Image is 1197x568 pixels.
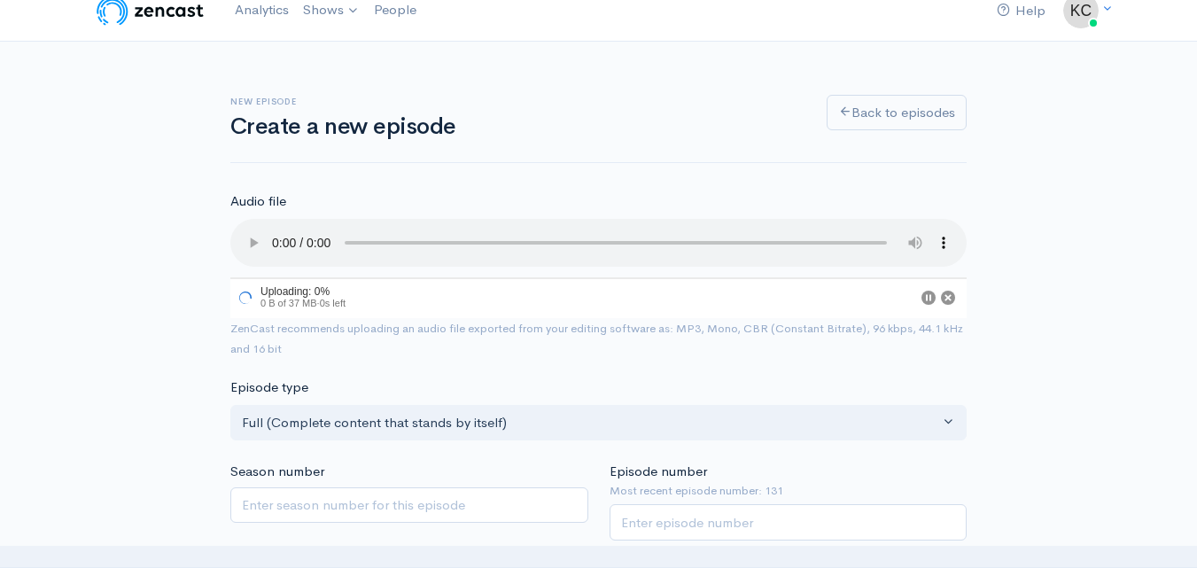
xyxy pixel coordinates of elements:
[230,377,308,398] label: Episode type
[921,291,936,305] button: Pause
[610,504,968,541] input: Enter episode number
[242,413,939,433] div: Full (Complete content that stands by itself)
[260,298,346,308] span: 0 B of 37 MB · 0s left
[230,405,967,441] button: Full (Complete content that stands by itself)
[230,487,588,524] input: Enter season number for this episode
[230,321,963,356] small: ZenCast recommends uploading an audio file exported from your editing software as: MP3, Mono, CBR...
[941,291,955,305] button: Cancel
[230,97,805,106] h6: New episode
[230,462,324,482] label: Season number
[827,95,967,131] a: Back to episodes
[610,462,707,482] label: Episode number
[610,482,968,500] small: Most recent episode number: 131
[230,114,805,140] h1: Create a new episode
[230,191,286,212] label: Audio file
[260,286,346,297] div: Uploading: 0%
[230,277,349,318] div: Uploading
